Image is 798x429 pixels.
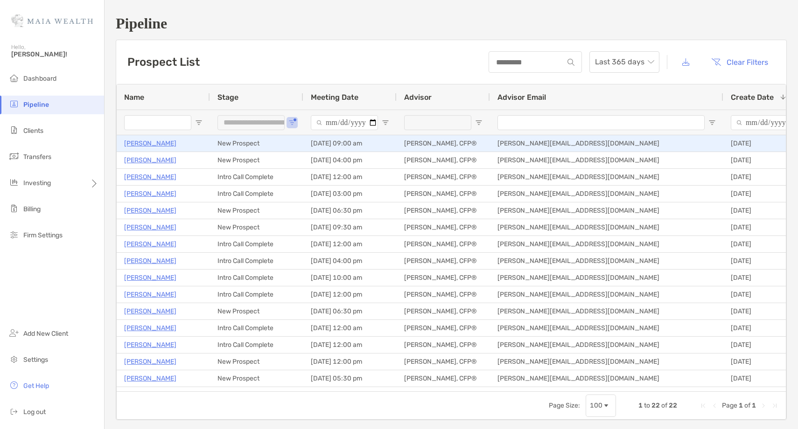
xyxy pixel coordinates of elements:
img: Zoe Logo [11,4,93,37]
span: Pipeline [23,101,49,109]
span: Stage [217,93,238,102]
div: [PERSON_NAME][EMAIL_ADDRESS][DOMAIN_NAME] [490,135,723,152]
div: [DATE] 06:30 pm [303,202,397,219]
div: [PERSON_NAME], CFP® [397,219,490,235]
div: Next Page [760,402,767,409]
div: Intro Call Complete [210,169,303,185]
span: Billing [23,205,41,213]
img: pipeline icon [8,98,20,110]
span: Meeting Date [311,93,358,102]
div: [DATE] 12:00 am [303,320,397,336]
div: New Prospect [210,303,303,319]
div: [DATE] 06:30 pm [303,303,397,319]
div: Page Size [586,394,616,417]
div: [PERSON_NAME][EMAIL_ADDRESS][DOMAIN_NAME] [490,286,723,303]
div: 100 [590,401,602,409]
img: billing icon [8,203,20,214]
div: [PERSON_NAME], CFP® [397,387,490,403]
span: Settings [23,356,48,364]
div: [DATE] 04:00 pm [303,152,397,168]
a: [PERSON_NAME] [124,389,176,401]
img: settings icon [8,353,20,365]
img: dashboard icon [8,72,20,83]
div: [DATE] 12:00 am [303,337,397,353]
div: [PERSON_NAME], CFP® [397,337,490,353]
div: [DATE] 12:00 am [303,236,397,252]
div: New Prospect [210,370,303,387]
span: Page [722,401,737,409]
span: Get Help [23,382,49,390]
span: 1 [638,401,643,409]
div: [PERSON_NAME], CFP® [397,320,490,336]
div: [PERSON_NAME], CFP® [397,253,490,269]
div: First Page [700,402,707,409]
div: Intro Call Complete [210,186,303,202]
span: 1 [739,401,743,409]
a: [PERSON_NAME] [124,356,176,367]
a: [PERSON_NAME] [124,188,176,200]
a: [PERSON_NAME] [124,339,176,351]
div: [DATE] 03:00 pm [303,186,397,202]
button: Clear Filters [704,52,775,72]
div: [PERSON_NAME], CFP® [397,270,490,286]
a: [PERSON_NAME] [124,322,176,334]
button: Open Filter Menu [288,119,296,126]
img: get-help icon [8,380,20,391]
div: [DATE] 10:00 am [303,270,397,286]
a: [PERSON_NAME] [124,305,176,317]
div: [PERSON_NAME][EMAIL_ADDRESS][DOMAIN_NAME] [490,253,723,269]
div: [PERSON_NAME][EMAIL_ADDRESS][DOMAIN_NAME] [490,303,723,319]
div: Last Page [771,402,778,409]
a: [PERSON_NAME] [124,221,176,233]
div: [PERSON_NAME][EMAIL_ADDRESS][DOMAIN_NAME] [490,219,723,235]
span: Create Date [731,93,774,102]
div: [PERSON_NAME][EMAIL_ADDRESS][DOMAIN_NAME] [490,152,723,168]
a: [PERSON_NAME] [124,373,176,384]
div: Intro Call Complete [210,253,303,269]
div: [PERSON_NAME], CFP® [397,236,490,252]
a: [PERSON_NAME] [124,171,176,183]
img: clients icon [8,125,20,136]
div: [DATE] 12:00 pm [303,353,397,370]
img: firm-settings icon [8,229,20,240]
div: [PERSON_NAME][EMAIL_ADDRESS][DOMAIN_NAME] [490,270,723,286]
button: Open Filter Menu [475,119,483,126]
div: [DATE] 09:30 am [303,219,397,235]
span: 1 [752,401,756,409]
input: Create Date Filter Input [731,115,798,130]
button: Open Filter Menu [382,119,389,126]
a: [PERSON_NAME] [124,238,176,250]
div: [PERSON_NAME], CFP® [397,152,490,168]
span: [PERSON_NAME]! [11,50,98,58]
div: New Prospect [210,152,303,168]
div: [PERSON_NAME][EMAIL_ADDRESS][DOMAIN_NAME] [490,353,723,370]
div: [PERSON_NAME], CFP® [397,353,490,370]
button: Open Filter Menu [708,119,716,126]
a: [PERSON_NAME] [124,138,176,149]
img: input icon [567,59,574,66]
a: [PERSON_NAME] [124,154,176,166]
span: Clients [23,127,43,135]
div: [PERSON_NAME], CFP® [397,135,490,152]
div: [PERSON_NAME], CFP® [397,370,490,387]
div: [PERSON_NAME][EMAIL_ADDRESS][DOMAIN_NAME] [490,370,723,387]
input: Name Filter Input [124,115,191,130]
p: [PERSON_NAME] [124,272,176,284]
span: 22 [651,401,660,409]
p: [PERSON_NAME] [124,289,176,300]
button: Open Filter Menu [195,119,203,126]
div: Previous Page [711,402,718,409]
div: Intro Call Complete [210,320,303,336]
span: Investing [23,179,51,187]
div: Page Size: [549,401,580,409]
span: Dashboard [23,75,56,83]
div: Intro Call Complete [210,286,303,303]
